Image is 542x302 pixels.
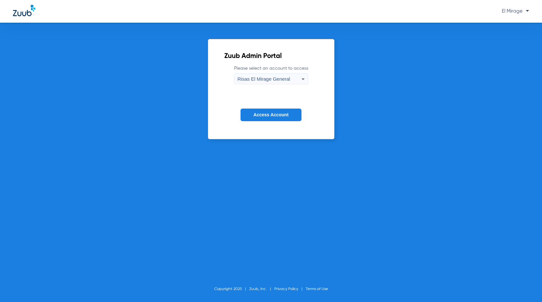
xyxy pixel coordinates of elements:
[13,5,35,16] img: Zuub Logo
[306,287,328,291] a: Terms of Use
[241,109,301,121] button: Access Account
[253,112,289,117] span: Access Account
[214,286,249,292] li: Copyright 2025
[510,271,542,302] iframe: Chat Widget
[502,9,529,14] span: El Mirage
[249,286,274,292] li: Zuub, Inc.
[238,76,290,82] span: Risas El Mirage General
[274,287,298,291] a: Privacy Policy
[224,53,318,60] h2: Zuub Admin Portal
[234,65,308,84] label: Please select an account to access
